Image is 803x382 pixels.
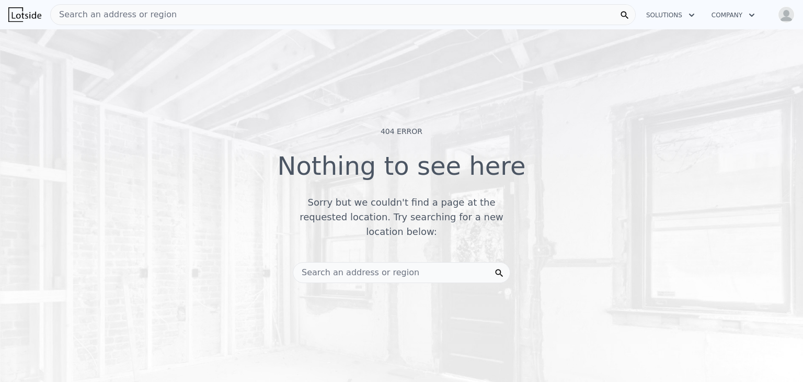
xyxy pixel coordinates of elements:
[293,266,419,279] span: Search an address or region
[284,195,519,239] div: Sorry but we couldn't find a page at the requested location. Try searching for a new location below:
[381,126,422,137] div: 404 Error
[778,6,795,23] img: avatar
[278,153,526,187] div: Nothing to see here
[51,8,177,21] span: Search an address or region
[703,6,763,25] button: Company
[638,6,703,25] button: Solutions
[8,7,41,22] img: Lotside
